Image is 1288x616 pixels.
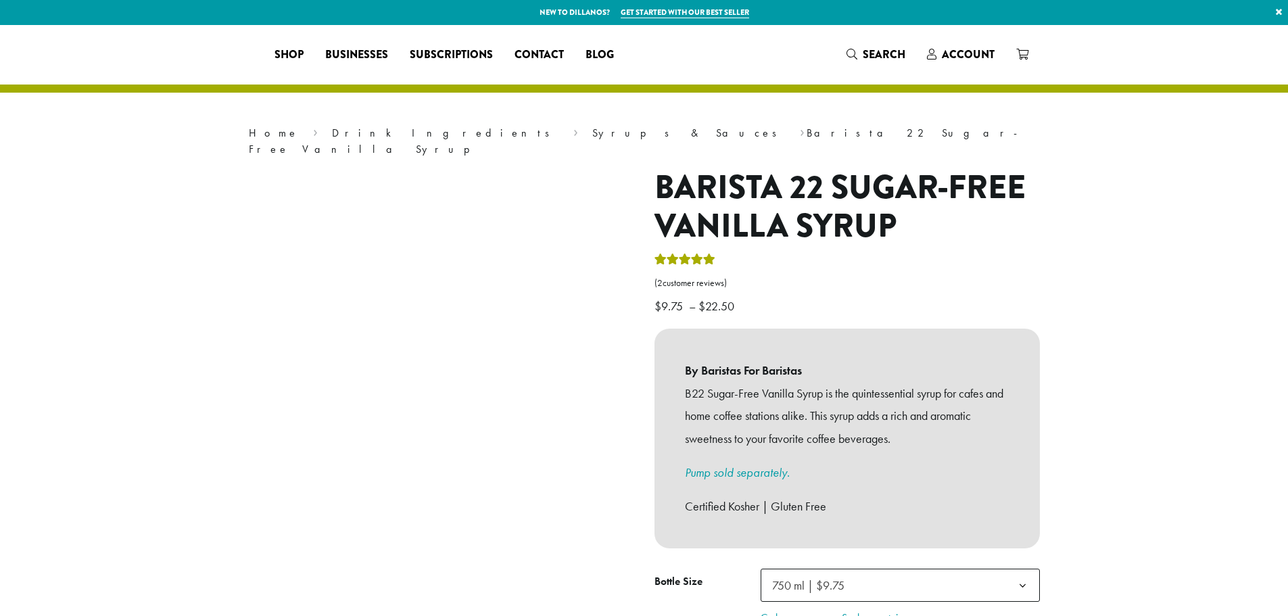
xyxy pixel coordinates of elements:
a: Syrups & Sauces [592,126,786,140]
p: Certified Kosher | Gluten Free [685,495,1009,518]
span: › [800,120,805,141]
span: 750 ml | $9.75 [761,569,1040,602]
a: Home [249,126,299,140]
b: By Baristas For Baristas [685,359,1009,382]
bdi: 9.75 [654,298,686,314]
label: Bottle Size [654,572,761,592]
div: Rated 5.00 out of 5 [654,252,715,272]
span: Businesses [325,47,388,64]
a: (2customer reviews) [654,277,1040,290]
span: 750 ml | $9.75 [772,577,844,593]
span: $ [654,298,661,314]
a: Shop [264,44,314,66]
span: Contact [515,47,564,64]
span: › [573,120,578,141]
a: Search [836,43,916,66]
span: – [689,298,696,314]
h1: Barista 22 Sugar-Free Vanilla Syrup [654,168,1040,246]
span: 2 [657,277,663,289]
span: › [313,120,318,141]
span: Account [942,47,995,62]
bdi: 22.50 [698,298,738,314]
nav: Breadcrumb [249,125,1040,158]
span: Subscriptions [410,47,493,64]
a: Drink Ingredients [332,126,558,140]
span: Blog [586,47,614,64]
a: Pump sold separately. [685,465,790,480]
span: 750 ml | $9.75 [767,572,858,598]
p: B22 Sugar-Free Vanilla Syrup is the quintessential syrup for cafes and home coffee stations alike... [685,382,1009,450]
a: Get started with our best seller [621,7,749,18]
span: Shop [275,47,304,64]
span: Search [863,47,905,62]
span: $ [698,298,705,314]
